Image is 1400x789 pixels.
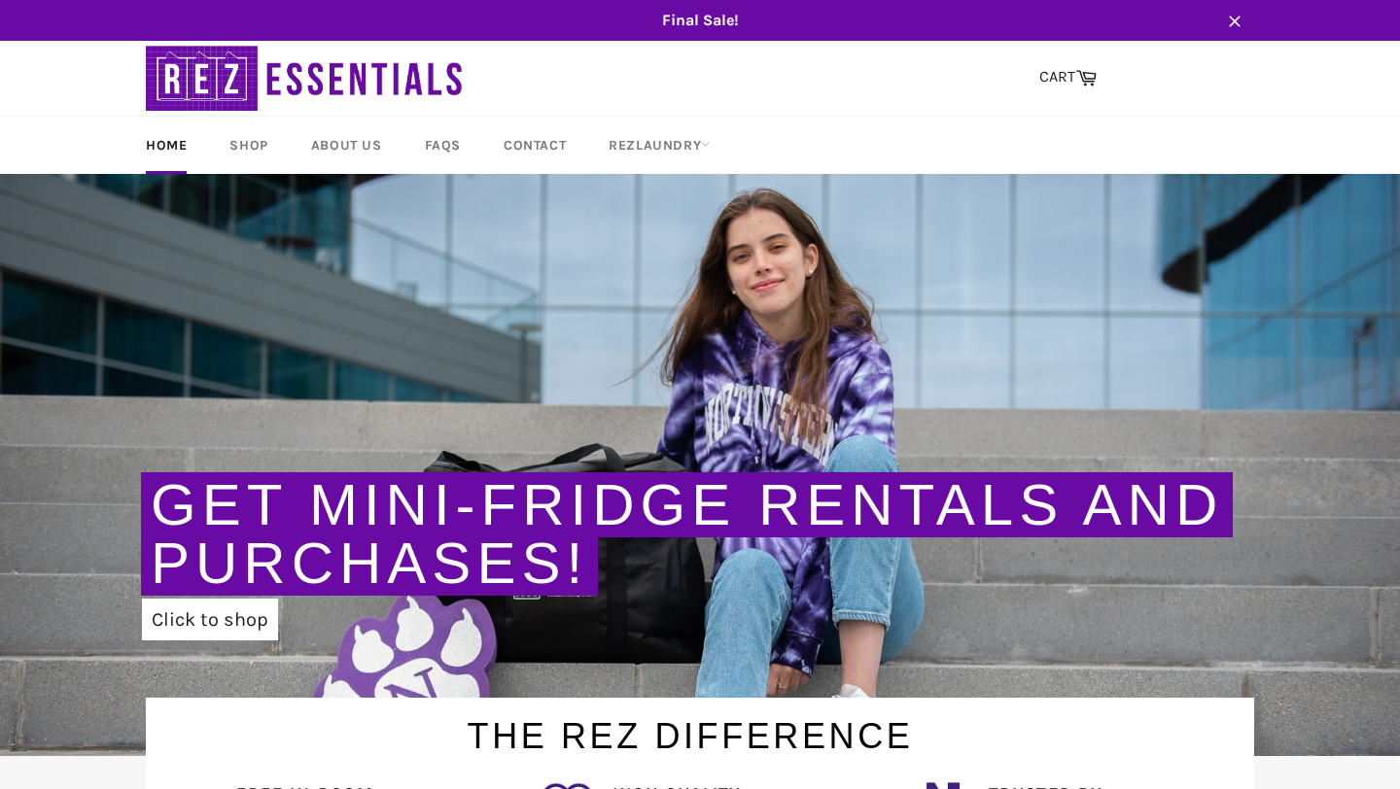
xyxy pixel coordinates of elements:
[210,117,287,174] a: Shop
[146,41,467,116] img: RezEssentials
[405,117,480,174] a: FAQs
[142,599,278,640] a: Click to shop
[126,10,1274,31] span: Final Sale!
[589,117,729,174] a: RezLaundry
[126,698,1254,761] h1: The Rez Difference
[292,117,402,174] a: About Us
[151,472,1223,596] a: Get Mini-Fridge Rentals and Purchases!
[484,117,585,174] a: Contact
[1030,57,1106,98] a: CART
[126,117,206,174] a: Home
